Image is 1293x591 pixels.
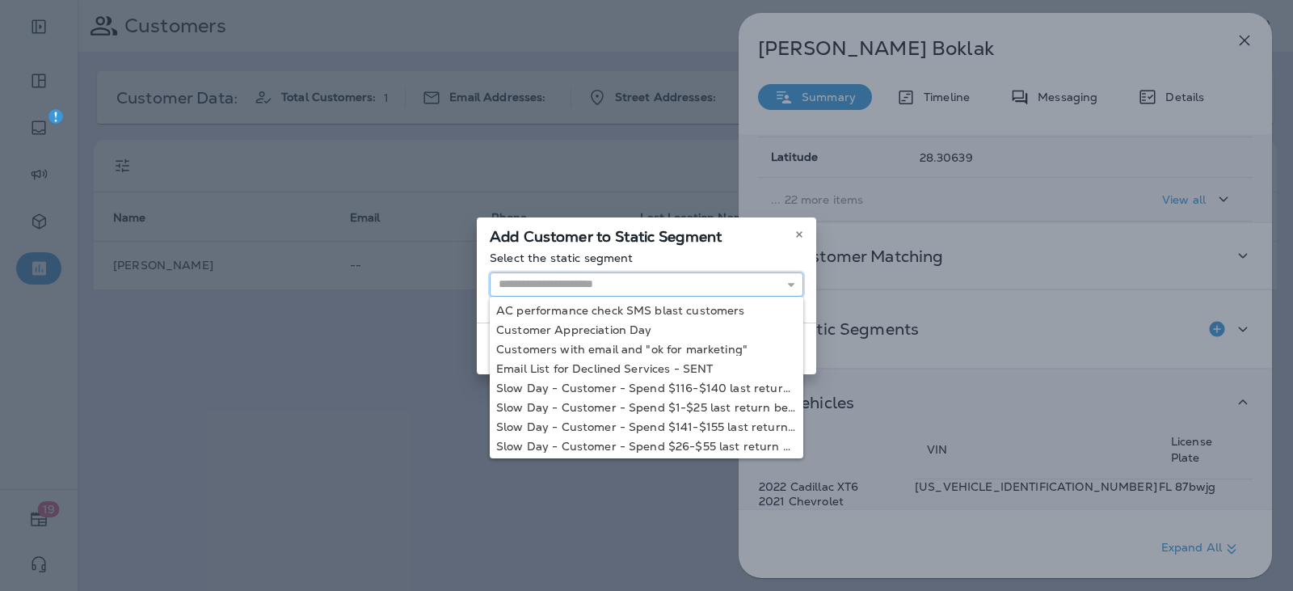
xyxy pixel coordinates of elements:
[496,440,797,453] div: Slow Day - Customer - Spend $26-$55 last return between 14-365 days
[496,343,797,356] div: Customers with email and "ok for marketing"
[496,382,797,395] div: Slow Day - Customer - Spend $116-$140 last return between 14-365 days
[477,217,816,251] div: Add Customer to Static Segment
[496,304,797,317] div: AC performance check SMS blast customers
[496,401,797,414] div: Slow Day - Customer - Spend $1-$25 last return between 14-365 days
[496,323,797,336] div: Customer Appreciation Day
[496,362,797,375] div: Email List for Declined Services - SENT
[496,420,797,433] div: Slow Day - Customer - Spend $141-$155 last return between 14-365 days
[490,251,803,264] p: Select the static segment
